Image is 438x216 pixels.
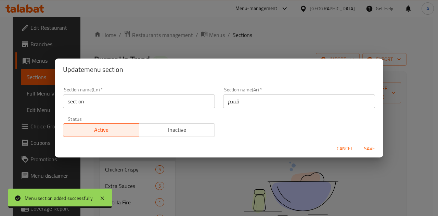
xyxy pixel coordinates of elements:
[337,144,353,153] span: Cancel
[142,125,212,135] span: Inactive
[66,125,137,135] span: Active
[361,144,378,153] span: Save
[63,123,139,137] button: Active
[63,64,375,75] h2: Update menu section
[359,142,381,155] button: Save
[63,94,215,108] input: Please enter section name(en)
[334,142,356,155] button: Cancel
[223,94,375,108] input: Please enter section name(ar)
[25,194,93,202] div: Menu section added successfully
[139,123,215,137] button: Inactive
